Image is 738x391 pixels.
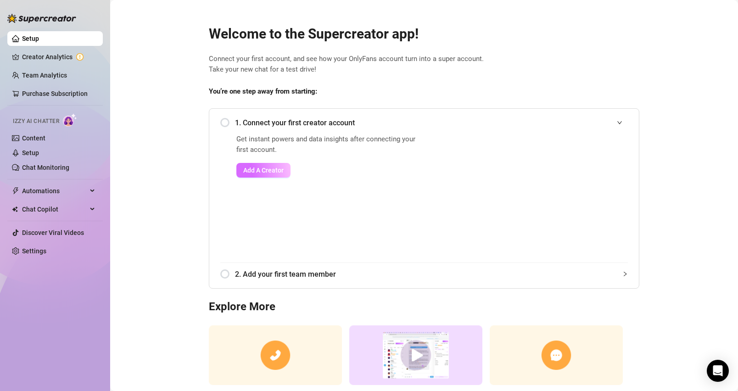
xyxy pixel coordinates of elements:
iframe: Add Creators [444,134,628,251]
div: 1. Connect your first creator account [220,112,628,134]
a: Purchase Subscription [22,90,88,97]
a: Add A Creator [236,163,421,178]
span: expanded [617,120,622,125]
span: 2. Add your first team member [235,268,628,280]
a: Setup [22,149,39,156]
a: Discover Viral Videos [22,229,84,236]
h2: Welcome to the Supercreator app! [209,25,639,43]
div: 2. Add your first team member [220,263,628,285]
span: thunderbolt [12,187,19,195]
span: 1. Connect your first creator account [235,117,628,128]
span: Add A Creator [243,167,284,174]
span: Chat Copilot [22,202,87,217]
img: logo-BBDzfeDw.svg [7,14,76,23]
a: Setup [22,35,39,42]
img: Chat Copilot [12,206,18,212]
span: Izzy AI Chatter [13,117,59,126]
div: Open Intercom Messenger [707,360,729,382]
a: Creator Analytics exclamation-circle [22,50,95,64]
span: Get instant powers and data insights after connecting your first account. [236,134,421,156]
strong: You’re one step away from starting: [209,87,317,95]
img: supercreator demo [349,325,482,385]
h3: Explore More [209,300,639,314]
a: Team Analytics [22,72,67,79]
img: AI Chatter [63,113,77,127]
span: Automations [22,184,87,198]
button: Add A Creator [236,163,291,178]
a: Chat Monitoring [22,164,69,171]
img: consulting call [209,325,342,385]
a: Content [22,134,45,142]
img: contact support [490,325,623,385]
span: collapsed [622,271,628,277]
a: Settings [22,247,46,255]
span: Connect your first account, and see how your OnlyFans account turn into a super account. Take you... [209,54,639,75]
